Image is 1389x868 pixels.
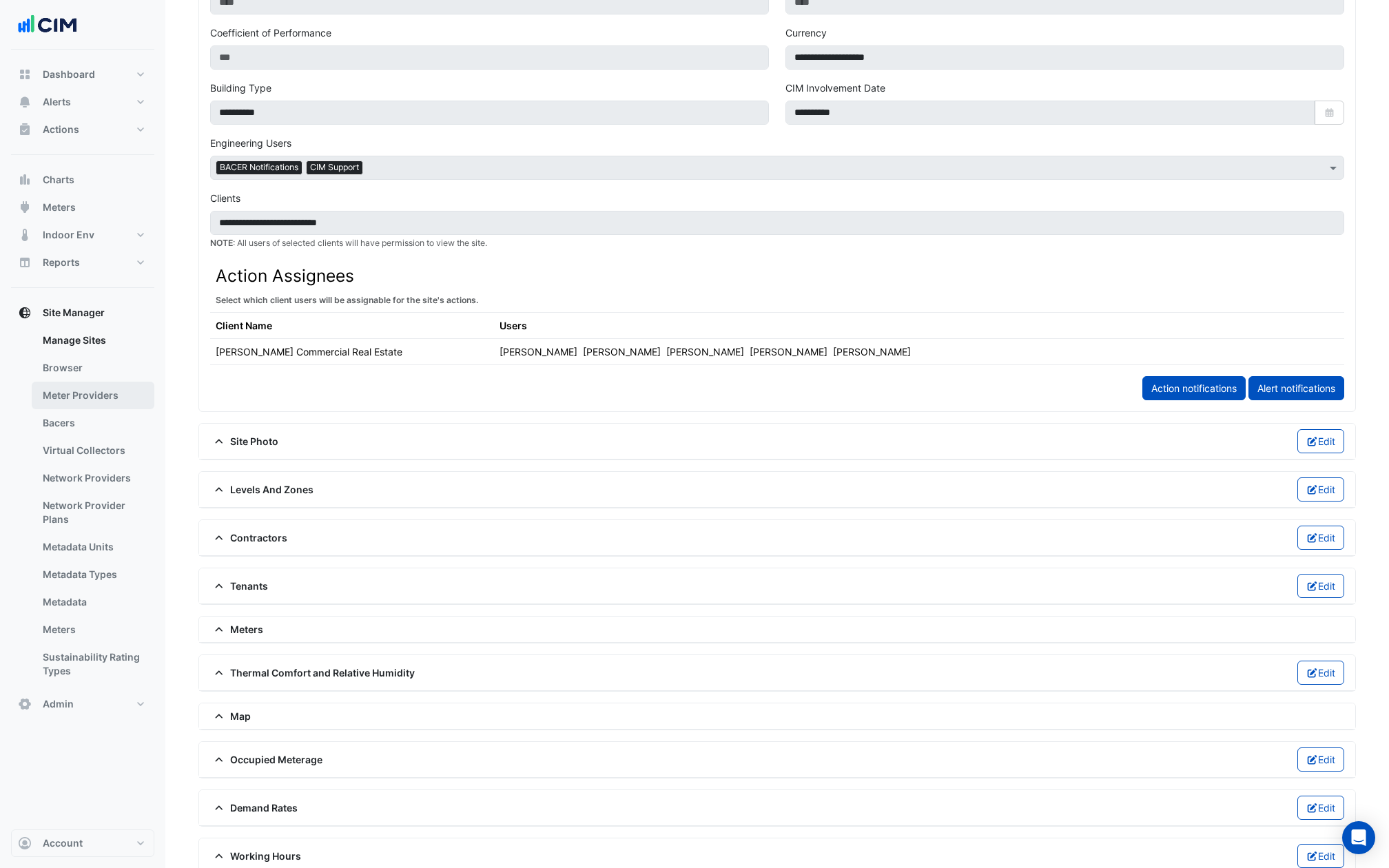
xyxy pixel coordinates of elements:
[210,238,233,248] strong: NOTE
[210,482,313,497] span: Levels And Zones
[32,492,154,533] a: Network Provider Plans
[32,616,154,643] a: Meters
[11,829,154,857] button: Account
[1297,747,1345,772] button: Edit
[210,81,271,95] label: Building Type
[32,643,154,685] a: Sustainability Rating Types
[1297,844,1345,868] button: Edit
[18,173,32,187] app-icon: Charts
[500,344,577,359] div: [PERSON_NAME]
[210,752,322,767] span: Occupied Meterage
[785,81,885,95] label: CIM Involvement Date
[833,344,911,359] div: [PERSON_NAME]
[43,200,76,214] span: Meters
[1297,796,1345,820] button: Edit
[1297,526,1345,550] button: Edit
[11,249,154,276] button: Reports
[11,194,154,221] button: Meters
[11,116,154,143] button: Actions
[32,437,154,464] a: Virtual Collectors
[1297,429,1345,453] button: Edit
[32,464,154,492] a: Network Providers
[32,561,154,588] a: Metadata Types
[43,173,74,187] span: Charts
[210,313,494,339] th: Client Name
[666,344,744,359] div: [PERSON_NAME]
[307,161,362,174] span: CIM Support
[32,327,154,354] a: Manage Sites
[32,409,154,437] a: Bacers
[43,123,79,136] span: Actions
[210,434,278,448] span: Site Photo
[216,344,402,359] div: [PERSON_NAME] Commercial Real Estate
[1297,661,1345,685] button: Edit
[785,25,827,40] label: Currency
[210,238,487,248] small: : All users of selected clients will have permission to view the site.
[1342,821,1375,854] div: Open Intercom Messenger
[43,306,105,320] span: Site Manager
[750,344,827,359] div: [PERSON_NAME]
[18,95,32,109] app-icon: Alerts
[11,221,154,249] button: Indoor Env
[18,68,32,81] app-icon: Dashboard
[43,228,94,242] span: Indoor Env
[18,200,32,214] app-icon: Meters
[210,665,415,680] span: Thermal Comfort and Relative Humidity
[43,256,80,269] span: Reports
[17,11,79,39] img: Company Logo
[43,697,74,711] span: Admin
[11,299,154,327] button: Site Manager
[32,354,154,382] a: Browser
[210,579,268,593] span: Tenants
[210,191,240,205] label: Clients
[210,136,291,150] label: Engineering Users
[32,588,154,616] a: Metadata
[32,533,154,561] a: Metadata Units
[18,123,32,136] app-icon: Actions
[210,800,298,815] span: Demand Rates
[11,166,154,194] button: Charts
[18,228,32,242] app-icon: Indoor Env
[18,256,32,269] app-icon: Reports
[210,709,251,723] span: Map
[11,327,154,690] div: Site Manager
[583,344,661,359] div: [PERSON_NAME]
[43,95,71,109] span: Alerts
[32,382,154,409] a: Meter Providers
[1297,574,1345,598] button: Edit
[216,266,1339,286] h3: Action Assignees
[494,313,1061,339] th: Users
[210,622,263,637] span: Meters
[216,161,302,174] span: BACER Notifications
[43,836,83,850] span: Account
[1297,477,1345,502] button: Edit
[11,61,154,88] button: Dashboard
[11,88,154,116] button: Alerts
[18,306,32,320] app-icon: Site Manager
[18,697,32,711] app-icon: Admin
[210,25,331,40] label: Coefficient of Performance
[11,690,154,718] button: Admin
[1248,376,1344,400] a: Alert notifications
[210,530,287,545] span: Contractors
[43,68,95,81] span: Dashboard
[216,295,479,305] small: Select which client users will be assignable for the site's actions.
[210,849,301,863] span: Working Hours
[1142,376,1246,400] a: Action notifications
